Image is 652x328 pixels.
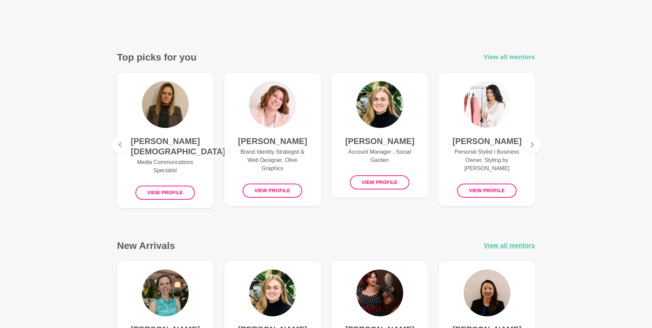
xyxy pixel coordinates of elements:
img: Jude Stevens [464,81,510,128]
button: View profile [350,175,409,189]
img: Melissa Rodda [356,270,403,316]
img: Cliodhna Reidy [249,270,296,316]
p: Brand Identity Strategist & Web Designer, Olive Graphics [238,148,307,173]
button: View profile [135,186,195,200]
h3: Top picks for you [117,51,197,63]
img: Amanda Greenman [249,81,296,128]
a: Jude Stevens[PERSON_NAME]Personal Stylist l Business Owner, Styling by [PERSON_NAME]View profile [439,73,535,206]
button: View profile [457,184,517,198]
img: Laura Aston [142,270,189,316]
a: Cliodhna Reidy[PERSON_NAME]Account Manager , Social GardenView profile [332,73,428,198]
img: Alysia Engelsen [142,81,189,128]
h3: New Arrivals [117,240,175,252]
h4: [PERSON_NAME] [238,136,307,146]
a: View all mentors [484,241,535,251]
h4: [PERSON_NAME][DEMOGRAPHIC_DATA] [131,136,200,157]
button: View profile [243,184,302,198]
p: Media Communcations Specialist [131,158,200,175]
p: Personal Stylist l Business Owner, Styling by [PERSON_NAME] [453,148,521,173]
a: Amanda Greenman[PERSON_NAME]Brand Identity Strategist & Web Designer, Olive GraphicsView profile [224,73,321,206]
img: Cliodhna Reidy [356,81,403,128]
a: View all mentors [484,52,535,62]
h4: [PERSON_NAME] [453,136,521,146]
p: Account Manager , Social Garden [345,148,414,164]
img: Louise Stroyov [464,270,510,316]
a: Alysia Engelsen[PERSON_NAME][DEMOGRAPHIC_DATA]Media Communcations SpecialistView profile [117,73,213,208]
h4: [PERSON_NAME] [345,136,414,146]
